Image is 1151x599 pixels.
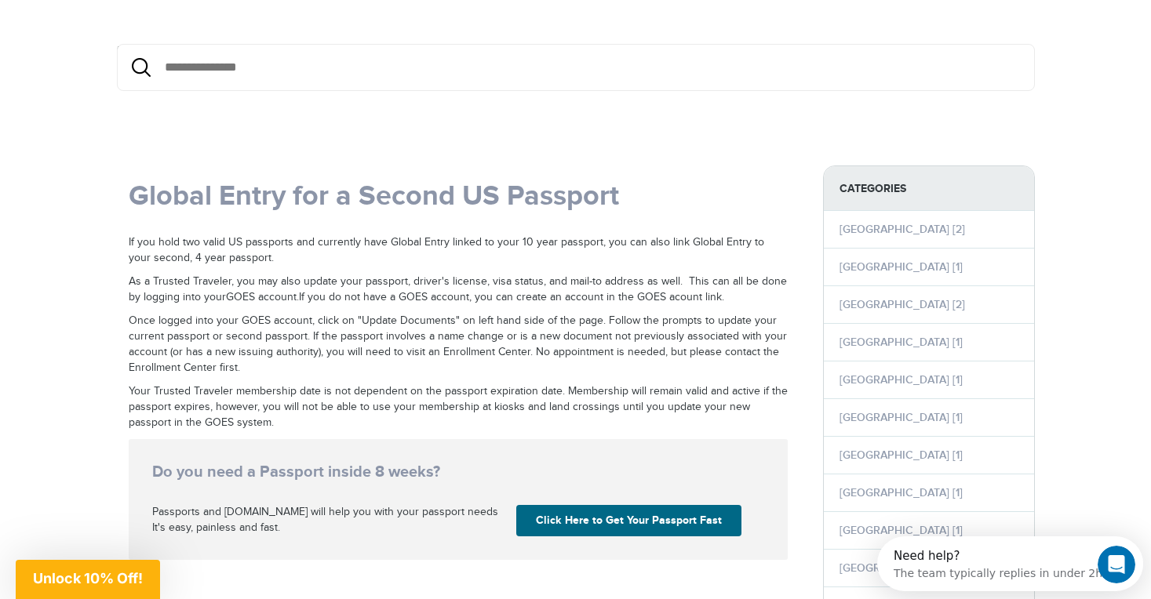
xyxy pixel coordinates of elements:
a: [GEOGRAPHIC_DATA] [1] [840,373,963,387]
p: As a Trusted Traveler, you may also update your passport, driver's license, visa status, and mail... [129,274,788,306]
strong: Do you need a Passport inside 8 weeks? [152,463,764,481]
a: [GEOGRAPHIC_DATA] [1] [840,411,963,424]
iframe: Intercom live chat discovery launcher [877,536,1143,591]
span: Unlock 10% Off! [33,570,143,586]
strong: Categories [824,166,1034,211]
a: [GEOGRAPHIC_DATA] [1] [840,486,963,499]
iframe: Intercom live chat [1098,546,1135,583]
a: [GEOGRAPHIC_DATA] [2] [840,298,965,311]
div: {/exp:low_search:form} [117,44,1035,91]
p: If you hold two valid US passports and currently have Global Entry linked to your 10 year passpor... [129,235,788,267]
div: Unlock 10% Off! [16,560,160,599]
a: Click Here to Get Your Passport Fast [516,505,741,536]
a: [GEOGRAPHIC_DATA] [1] [840,260,963,274]
div: Passports and [DOMAIN_NAME] will help you with your passport needs It's easy, painless and fast. [146,505,510,536]
div: The team typically replies in under 2h [16,26,225,42]
a: [GEOGRAPHIC_DATA] [1] [840,336,963,349]
a: [GEOGRAPHIC_DATA] [1] [840,524,963,537]
a: [GEOGRAPHIC_DATA] [1] [840,561,963,575]
a: [GEOGRAPHIC_DATA] [2] [840,223,965,236]
div: Need help? [16,13,225,26]
p: Your Trusted Traveler membership date is not dependent on the passport expiration date. Membershi... [129,384,788,431]
p: Once logged into your GOES account, click on "Update Documents" on left hand side of the page. Fo... [129,314,788,376]
a: GOES account. [226,291,299,303]
h1: Global Entry for a Second US Passport [129,181,788,212]
a: [GEOGRAPHIC_DATA] [1] [840,448,963,462]
div: Open Intercom Messenger [6,6,271,49]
